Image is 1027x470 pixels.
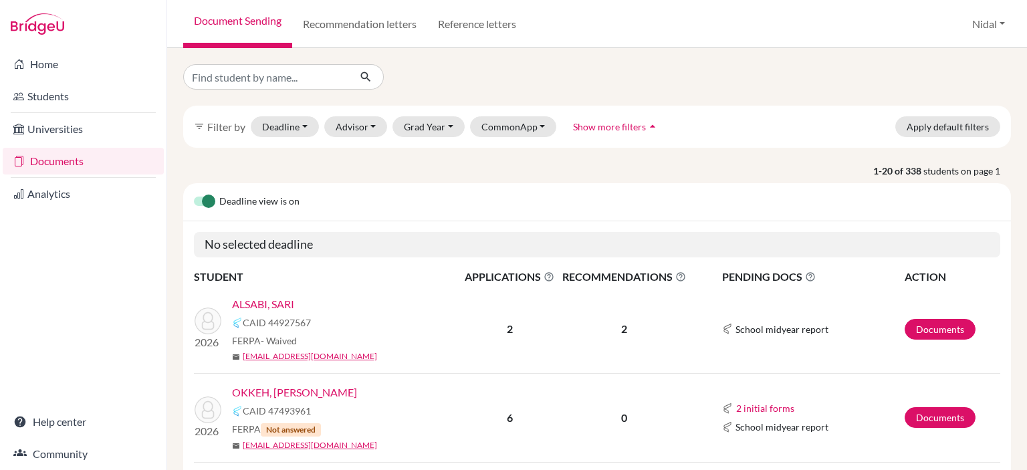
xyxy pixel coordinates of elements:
[558,410,689,426] p: 0
[232,318,243,328] img: Common App logo
[923,164,1011,178] span: students on page 1
[195,396,221,423] img: OKKEH, WARD
[243,350,377,362] a: [EMAIL_ADDRESS][DOMAIN_NAME]
[905,407,976,428] a: Documents
[195,423,221,439] p: 2026
[895,116,1000,137] button: Apply default filters
[966,11,1011,37] button: Nidal
[183,64,349,90] input: Find student by name...
[194,268,461,285] th: STUDENT
[3,51,164,78] a: Home
[232,384,357,400] a: OKKEH, [PERSON_NAME]
[470,116,557,137] button: CommonApp
[232,334,297,348] span: FERPA
[904,268,1000,285] th: ACTION
[3,83,164,110] a: Students
[722,422,733,433] img: Common App logo
[562,116,671,137] button: Show more filtersarrow_drop_up
[243,316,311,330] span: CAID 44927567
[735,420,828,434] span: School midyear report
[722,269,903,285] span: PENDING DOCS
[219,194,300,210] span: Deadline view is on
[232,422,321,437] span: FERPA
[232,296,294,312] a: ALSABI, SARI
[735,400,795,416] button: 2 initial forms
[3,408,164,435] a: Help center
[392,116,465,137] button: Grad Year
[232,406,243,417] img: Common App logo
[905,319,976,340] a: Documents
[722,403,733,414] img: Common App logo
[646,120,659,133] i: arrow_drop_up
[558,269,689,285] span: RECOMMENDATIONS
[324,116,388,137] button: Advisor
[3,441,164,467] a: Community
[573,121,646,132] span: Show more filters
[207,120,245,133] span: Filter by
[232,353,240,361] span: mail
[462,269,557,285] span: APPLICATIONS
[722,324,733,334] img: Common App logo
[251,116,319,137] button: Deadline
[243,439,377,451] a: [EMAIL_ADDRESS][DOMAIN_NAME]
[243,404,311,418] span: CAID 47493961
[195,308,221,334] img: ALSABI, SARI
[873,164,923,178] strong: 1-20 of 338
[195,334,221,350] p: 2026
[3,181,164,207] a: Analytics
[3,116,164,142] a: Universities
[194,232,1000,257] h5: No selected deadline
[735,322,828,336] span: School midyear report
[11,13,64,35] img: Bridge-U
[507,322,513,335] b: 2
[261,335,297,346] span: - Waived
[261,423,321,437] span: Not answered
[3,148,164,174] a: Documents
[232,442,240,450] span: mail
[194,121,205,132] i: filter_list
[507,411,513,424] b: 6
[558,321,689,337] p: 2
